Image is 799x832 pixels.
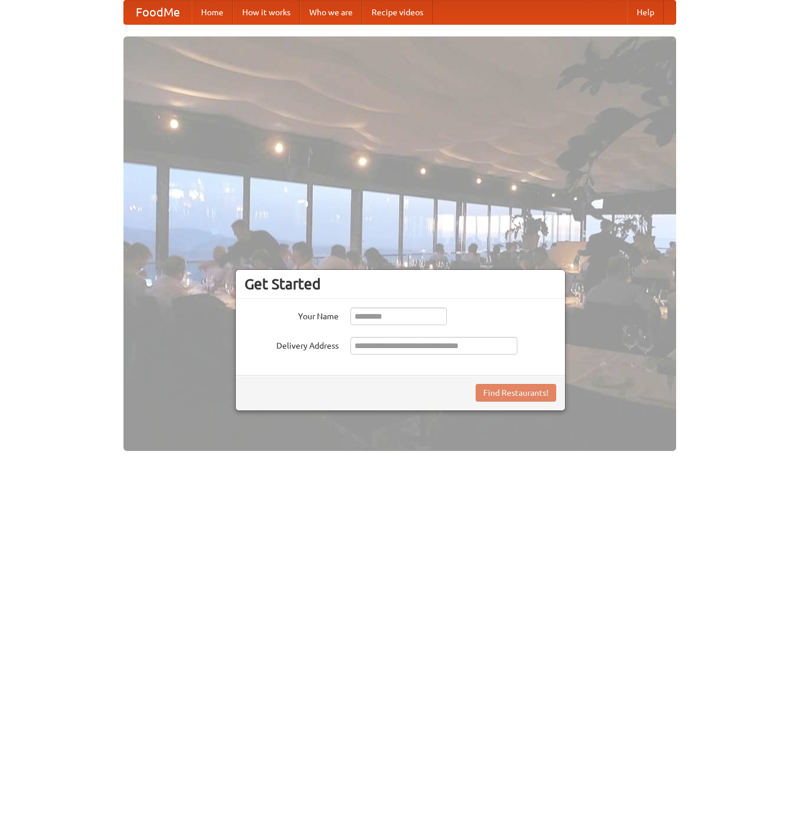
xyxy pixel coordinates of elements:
[245,337,339,352] label: Delivery Address
[245,275,556,293] h3: Get Started
[233,1,300,24] a: How it works
[300,1,362,24] a: Who we are
[362,1,433,24] a: Recipe videos
[245,308,339,322] label: Your Name
[627,1,664,24] a: Help
[124,1,192,24] a: FoodMe
[192,1,233,24] a: Home
[476,384,556,402] button: Find Restaurants!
